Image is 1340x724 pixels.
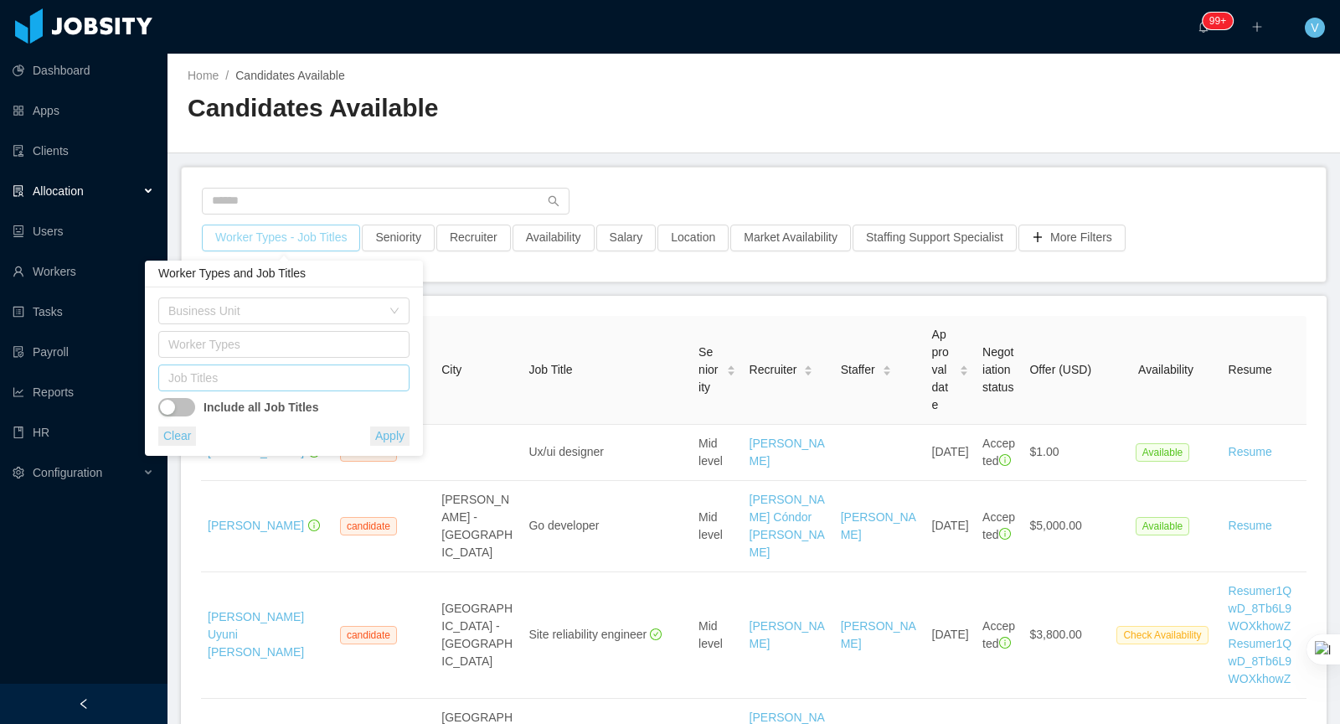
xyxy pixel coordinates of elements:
div: Business Unit [168,303,381,319]
a: Resume [1229,443,1272,461]
span: Ux/ui designer [528,445,604,458]
td: Mid level [692,425,742,481]
span: Negotiation status [982,345,1013,394]
button: Salary [596,225,657,251]
button: Seniority [362,225,434,251]
i: icon: setting [13,467,24,478]
a: Resumer1QwD_8Tb6L9WOXkhowZ [1229,582,1300,635]
div: Sort [882,363,892,375]
i: icon: info-circle [308,520,320,531]
button: Apply [370,427,410,446]
a: icon: profileTasks [13,295,154,328]
i: icon: search [548,195,559,207]
span: Candidates Available [235,69,345,82]
span: $1.00 [1029,445,1059,458]
a: Resumer1QwD_8Tb6L9WOXkhowZ [1229,635,1300,688]
strong: Include all Job Titles [204,399,318,416]
a: [PERSON_NAME] [208,519,304,532]
span: Go developer [528,519,599,532]
td: [DATE] [925,481,976,572]
a: icon: auditClients [13,134,154,168]
a: [PERSON_NAME] [841,619,916,650]
span: Staffer [841,361,875,379]
div: Worker Types and Job Titles [145,261,423,287]
td: Mid level [692,572,742,699]
span: / [225,69,229,82]
span: Allocation [33,184,84,198]
i: icon: caret-up [882,363,891,368]
td: Mid level [692,481,742,572]
a: [PERSON_NAME] [750,619,825,650]
a: icon: userWorkers [13,255,154,288]
i: icon: caret-down [960,370,969,375]
i: icon: line-chart [13,386,24,398]
i: icon: bell [1198,21,1209,33]
span: Accepted [982,619,1015,650]
i: icon: caret-down [804,370,813,375]
span: Payroll [33,345,69,359]
a: [PERSON_NAME] [750,437,825,468]
i: icon: caret-down [726,370,735,375]
i: icon: info-circle [999,454,1011,466]
span: City [441,363,461,376]
td: [DATE] [925,425,976,481]
td: [PERSON_NAME] - [GEOGRAPHIC_DATA] [435,481,522,572]
span: Offer (USD) [1029,363,1091,376]
a: icon: robotUsers [13,215,154,248]
a: [PERSON_NAME] [841,510,916,541]
h2: Candidates Available [188,91,754,126]
span: HR [33,426,49,439]
span: Configuration [33,466,102,479]
span: Accepted [982,437,1015,468]
button: Availability [513,225,595,251]
span: Reports [33,385,74,399]
button: Clear [158,427,196,446]
button: Worker Types - Job Titles [202,225,360,251]
i: icon: solution [13,185,24,197]
span: $5,000.00 [1029,519,1081,532]
span: Accepted [982,510,1015,541]
div: Sort [803,363,813,375]
a: Resume [1229,517,1272,535]
i: icon: down [389,306,399,318]
div: Job Titles [168,370,392,386]
a: [PERSON_NAME] Cóndor [PERSON_NAME] [750,493,825,559]
span: Check Availability [1116,626,1208,644]
i: icon: check-circle [650,628,662,640]
sup: 902 [1203,13,1233,29]
span: candidate [340,517,397,535]
button: Market Availability [730,225,851,251]
i: icon: caret-up [960,363,969,368]
i: icon: plus [1251,21,1263,33]
a: icon: appstoreApps [13,94,154,127]
i: icon: caret-down [882,370,891,375]
button: Location [657,225,729,251]
span: Seniority [698,344,719,396]
a: icon: check-circle [647,628,662,641]
span: Resume [1229,363,1272,376]
span: Availability [1138,363,1193,376]
span: Available [1136,517,1189,535]
span: Approval date [932,326,952,414]
td: [DATE] [925,572,976,699]
span: Site reliability engineer [528,628,662,641]
span: Recruiter [750,361,797,379]
i: icon: info-circle [999,528,1011,540]
span: V [1311,18,1318,38]
a: Home [188,69,219,82]
i: icon: caret-up [804,363,813,368]
i: icon: caret-up [726,363,735,368]
td: [GEOGRAPHIC_DATA] - [GEOGRAPHIC_DATA] [435,572,522,699]
button: icon: plusMore Filters [1018,225,1126,251]
i: icon: file-protect [13,346,24,358]
span: Available [1136,443,1189,462]
span: Job Title [528,363,572,376]
div: Sort [726,363,736,375]
i: icon: book [13,427,24,438]
a: [PERSON_NAME] Uyuni [PERSON_NAME] [208,610,304,659]
i: icon: info-circle [999,637,1011,649]
span: candidate [340,626,397,644]
div: Worker Types [168,336,392,353]
button: Staffing Support Specialist [853,225,1017,251]
span: $3,800.00 [1029,628,1081,641]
